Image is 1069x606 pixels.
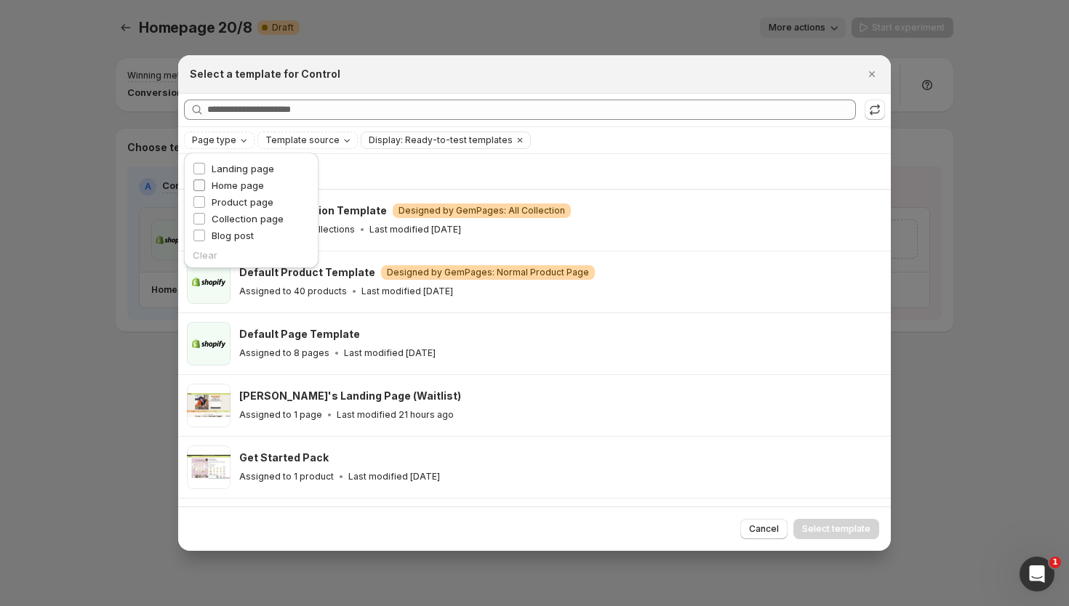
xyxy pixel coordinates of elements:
[749,523,779,535] span: Cancel
[387,267,589,278] span: Designed by GemPages: Normal Product Page
[361,132,513,148] button: Display: Ready-to-test templates
[348,471,440,482] p: Last modified [DATE]
[185,132,254,148] button: Page type
[212,179,264,191] span: Home page
[1049,557,1061,568] span: 1
[239,471,334,482] p: Assigned to 1 product
[1020,557,1054,591] iframe: Intercom live chat
[862,64,882,84] button: Close
[239,409,322,421] p: Assigned to 1 page
[258,132,357,148] button: Template source
[212,213,284,225] span: Collection page
[192,134,236,146] span: Page type
[187,322,231,365] img: Default Page Template
[344,347,436,359] p: Last modified [DATE]
[239,389,461,403] h3: [PERSON_NAME]'s Landing Page (Waitlist)
[239,347,329,359] p: Assigned to 8 pages
[337,409,454,421] p: Last modified 21 hours ago
[513,132,527,148] button: Clear
[399,205,565,217] span: Designed by GemPages: All Collection
[369,224,461,235] p: Last modified [DATE]
[212,196,273,208] span: Product page
[212,163,274,174] span: Landing page
[740,519,788,539] button: Cancel
[239,286,347,297] p: Assigned to 40 products
[212,230,254,241] span: Blog post
[239,451,329,465] h3: Get Started Pack
[265,134,340,146] span: Template source
[239,327,360,342] h3: Default Page Template
[361,286,453,297] p: Last modified [DATE]
[369,134,513,146] span: Display: Ready-to-test templates
[190,67,340,81] h2: Select a template for Control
